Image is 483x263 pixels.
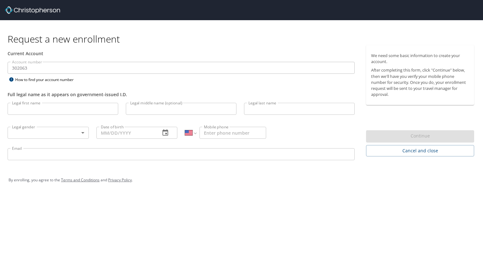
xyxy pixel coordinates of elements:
img: cbt logo [5,6,60,14]
p: We need some basic information to create your account. [371,53,469,65]
div: Current Account [8,50,355,57]
button: Cancel and close [366,145,474,157]
div: By enrolling, you agree to the and . [9,172,474,188]
input: MM/DD/YYYY [96,127,156,139]
div: Full legal name as it appears on government-issued I.D. [8,91,355,98]
a: Terms and Conditions [61,177,100,183]
div: ​ [8,127,89,139]
a: Privacy Policy [108,177,132,183]
p: After completing this form, click "Continue" below, then we'll have you verify your mobile phone ... [371,67,469,97]
h1: Request a new enrollment [8,33,479,45]
span: Cancel and close [371,147,469,155]
div: How to find your account number [8,76,87,84]
input: Enter phone number [199,127,266,139]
